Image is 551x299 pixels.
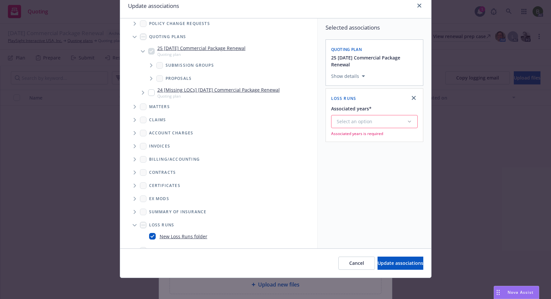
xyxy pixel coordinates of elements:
button: Cancel [338,257,375,270]
span: Quoting plans [149,35,186,39]
span: Matters [149,105,170,109]
span: Summary of insurance [149,210,207,214]
span: Invoices [149,144,171,148]
span: Cancel [349,260,364,266]
div: Select an option [337,118,407,125]
div: Drag to move [494,286,502,299]
span: Update associations [378,260,423,266]
a: 24 [Missing LOCs] [DATE] Commercial Package Renewal [157,86,280,93]
button: 25 [DATE] Commercial Package Renewal [331,54,419,68]
span: Certificates [149,184,180,188]
button: Show details [328,72,368,80]
a: close [415,2,423,10]
span: Billing/Accounting [149,157,200,161]
span: Loss Runs [331,96,356,101]
span: Account charges [149,131,194,135]
span: Selected associations [326,24,423,32]
div: Tree Example [120,4,317,152]
a: close [410,94,418,102]
span: Submission groups [166,63,214,67]
span: Contracts [149,171,176,174]
a: New Loss Runs folder [160,233,207,240]
span: Quoting plan [331,47,362,52]
span: BORs [149,248,161,252]
button: Nova Assist [494,286,539,299]
span: Claims [149,118,166,122]
h1: Update associations [128,2,179,10]
span: Associated years is required [331,131,418,136]
span: Policy change requests [149,22,210,26]
span: Ex Mods [149,197,169,201]
span: Associated years* [331,105,372,112]
div: Folder Tree Example [120,153,317,257]
span: Loss Runs [149,223,174,227]
span: Nova Assist [508,289,534,295]
span: Proposals [166,77,192,80]
button: Update associations [378,257,423,270]
span: Quoting plan [157,93,280,99]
